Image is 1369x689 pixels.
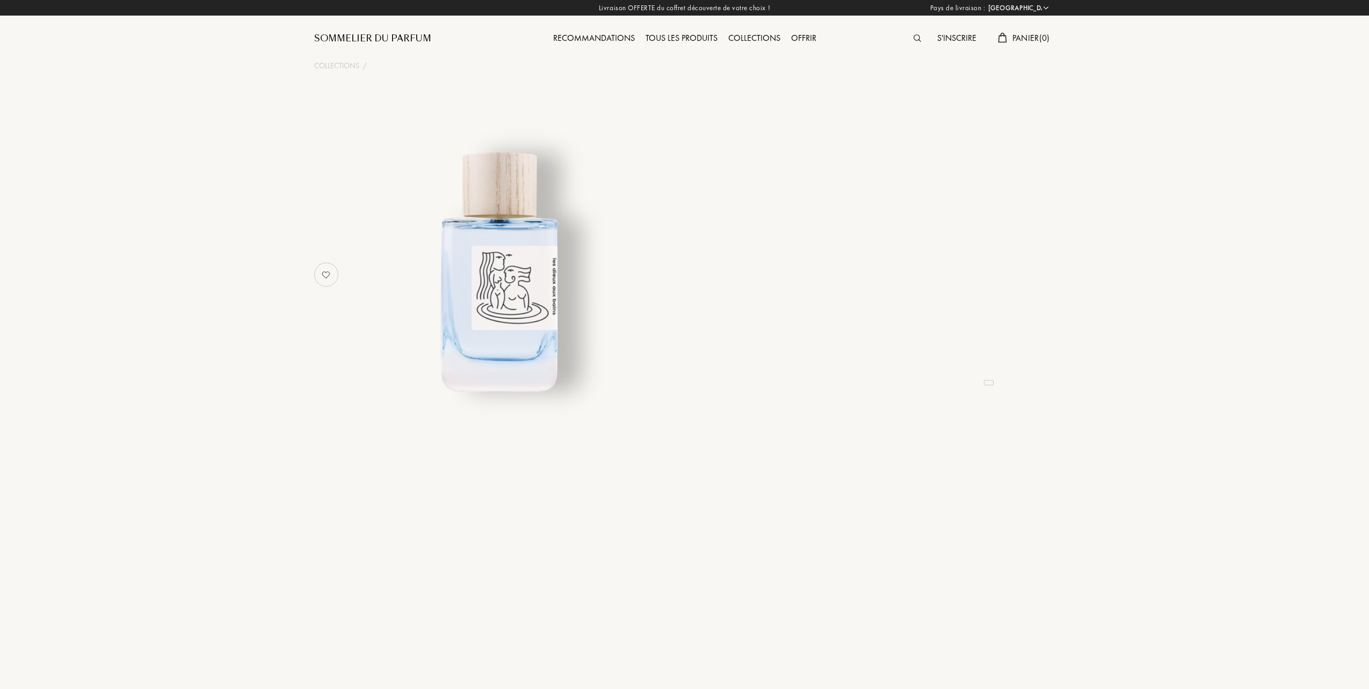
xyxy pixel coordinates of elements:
div: Tous les produits [640,32,723,46]
div: Offrir [786,32,822,46]
span: Panier ( 0 ) [1012,32,1050,44]
a: Sommelier du Parfum [314,32,431,45]
img: no_like_p.png [315,264,337,285]
img: search_icn.svg [914,34,921,42]
a: Offrir [786,32,822,44]
a: Recommandations [548,32,640,44]
div: / [363,60,367,71]
img: arrow_w.png [1042,4,1050,12]
span: Pays de livraison : [930,3,986,13]
div: S'inscrire [932,32,982,46]
a: Collections [723,32,786,44]
div: Collections [723,32,786,46]
div: Recommandations [548,32,640,46]
img: undefined undefined [366,137,632,403]
a: S'inscrire [932,32,982,44]
a: Tous les produits [640,32,723,44]
img: cart.svg [998,33,1006,42]
a: Collections [314,60,359,71]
